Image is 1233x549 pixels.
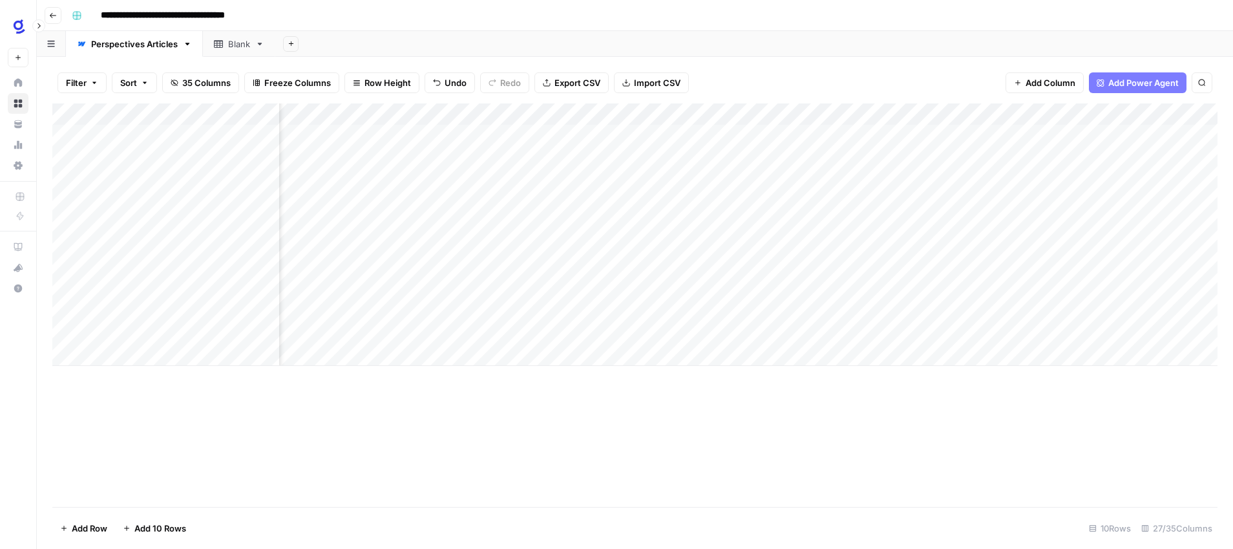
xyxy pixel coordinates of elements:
span: Redo [500,76,521,89]
button: Undo [425,72,475,93]
button: Export CSV [534,72,609,93]
div: 10 Rows [1084,518,1136,539]
span: Export CSV [554,76,600,89]
button: Import CSV [614,72,689,93]
button: Workspace: Glean SEO Ops [8,10,28,43]
button: Sort [112,72,157,93]
span: Filter [66,76,87,89]
a: Home [8,72,28,93]
a: Perspectives Articles [66,31,203,57]
span: Add Column [1026,76,1075,89]
button: Row Height [344,72,419,93]
button: Add Power Agent [1089,72,1186,93]
span: Import CSV [634,76,680,89]
div: Blank [228,38,250,50]
button: Add Row [52,518,115,539]
button: What's new? [8,257,28,278]
a: Settings [8,155,28,176]
a: Blank [203,31,275,57]
a: AirOps Academy [8,237,28,257]
button: Help + Support [8,278,28,299]
button: Add 10 Rows [115,518,194,539]
button: Freeze Columns [244,72,339,93]
div: Perspectives Articles [91,38,178,50]
span: Add Row [72,522,107,535]
span: Row Height [364,76,411,89]
button: 35 Columns [162,72,239,93]
span: Undo [445,76,467,89]
span: 35 Columns [182,76,231,89]
a: Usage [8,135,28,155]
button: Filter [58,72,107,93]
span: Add 10 Rows [134,522,186,535]
a: Browse [8,93,28,114]
a: Your Data [8,114,28,135]
button: Redo [480,72,529,93]
img: Glean SEO Ops Logo [8,15,31,38]
span: Sort [120,76,137,89]
span: Add Power Agent [1108,76,1179,89]
button: Add Column [1006,72,1084,93]
div: 27/35 Columns [1136,518,1217,539]
div: What's new? [8,258,28,277]
span: Freeze Columns [264,76,331,89]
